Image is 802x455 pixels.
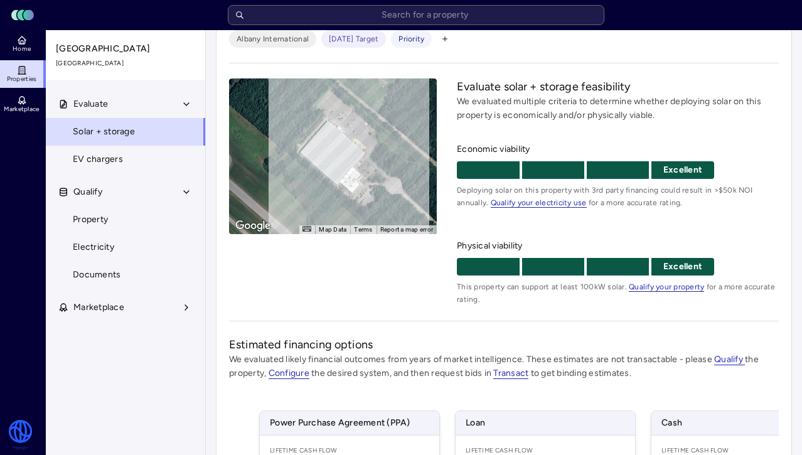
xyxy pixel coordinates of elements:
a: Transact [493,368,528,378]
p: We evaluated likely financial outcomes from years of market intelligence. These estimates are not... [229,353,779,380]
img: Google [232,218,274,234]
button: Priority [391,30,432,48]
span: Solar + storage [73,125,135,139]
span: Property [73,213,108,227]
span: EV chargers [73,153,123,166]
button: Qualify [46,178,206,206]
p: Excellent [651,163,714,177]
span: [GEOGRAPHIC_DATA] [56,58,196,68]
img: Watershed [8,420,33,450]
button: Albany International [229,30,316,48]
h2: Evaluate solar + storage feasibility [457,78,779,95]
span: [DATE] Target [329,33,378,45]
span: Qualify your electricity use [491,198,587,208]
h2: Estimated financing options [229,336,779,353]
a: Documents [45,261,206,289]
a: Electricity [45,233,206,261]
a: Terms (opens in new tab) [354,226,372,233]
a: Configure [269,368,309,378]
span: Marketplace [4,105,39,113]
p: Excellent [651,260,714,274]
a: Qualify your electricity use [491,198,587,207]
span: Loan [456,411,635,435]
span: [GEOGRAPHIC_DATA] [56,42,196,56]
button: Map Data [319,225,346,234]
span: Albany International [237,33,309,45]
span: Deploying solar on this property with 3rd party financing could result in >$50k NOI annually. for... [457,184,779,209]
span: Qualify [73,185,102,199]
a: Open this area in Google Maps (opens a new window) [232,218,274,234]
a: EV chargers [45,146,206,173]
a: Report a map error [380,226,434,233]
span: Evaluate [73,97,108,111]
button: Marketplace [46,294,206,321]
a: Property [45,206,206,233]
a: Solar + storage [45,118,206,146]
span: Documents [73,268,120,282]
span: Physical viability [457,239,779,253]
span: Properties [7,75,37,83]
a: Qualify your property [629,282,704,291]
button: Evaluate [46,90,206,118]
span: Electricity [73,240,114,254]
span: Marketplace [73,301,124,314]
span: This property can support at least 100kW solar. for a more accurate rating. [457,281,779,306]
p: We evaluated multiple criteria to determine whether deploying solar on this property is economica... [457,95,779,122]
a: Qualify [714,354,745,365]
span: Power Purchase Agreement (PPA) [260,411,439,435]
span: Home [13,45,31,53]
span: Qualify your property [629,282,704,292]
button: [DATE] Target [321,30,386,48]
input: Search for a property [228,5,604,25]
button: Keyboard shortcuts [302,226,311,232]
span: Economic viability [457,142,779,156]
span: Priority [398,33,424,45]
